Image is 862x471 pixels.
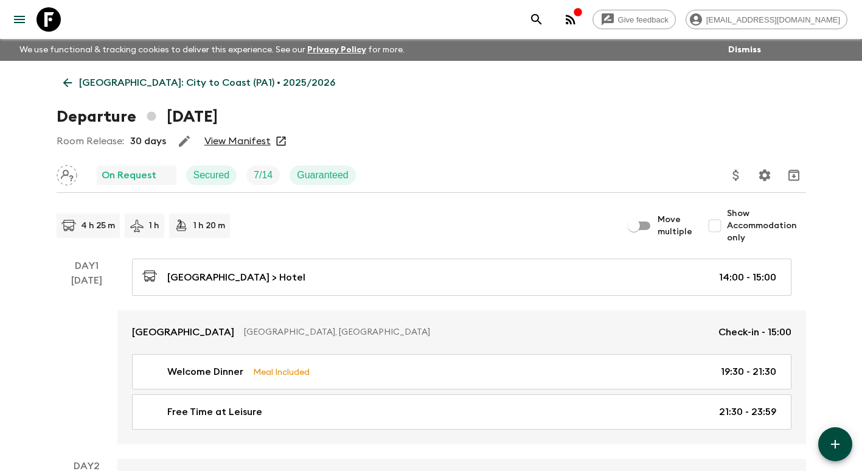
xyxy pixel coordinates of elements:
a: Welcome DinnerMeal Included19:30 - 21:30 [132,354,791,389]
p: Secured [193,168,230,183]
a: View Manifest [204,135,271,147]
button: Settings [753,163,777,187]
div: Secured [186,166,237,185]
p: 21:30 - 23:59 [719,405,776,419]
p: [GEOGRAPHIC_DATA], [GEOGRAPHIC_DATA] [244,326,709,338]
div: Trip Fill [246,166,280,185]
p: Room Release: [57,134,124,148]
a: Free Time at Leisure21:30 - 23:59 [132,394,791,430]
a: Privacy Policy [307,46,366,54]
button: menu [7,7,32,32]
p: Free Time at Leisure [167,405,262,419]
p: Guaranteed [297,168,349,183]
p: Welcome Dinner [167,365,243,379]
h1: Departure [DATE] [57,105,218,129]
p: 4 h 25 m [81,220,115,232]
p: [GEOGRAPHIC_DATA]: City to Coast (PA1) • 2025/2026 [79,75,335,90]
a: [GEOGRAPHIC_DATA]: City to Coast (PA1) • 2025/2026 [57,71,342,95]
span: Move multiple [658,214,693,238]
p: On Request [102,168,156,183]
p: Check-in - 15:00 [718,325,791,340]
a: [GEOGRAPHIC_DATA][GEOGRAPHIC_DATA], [GEOGRAPHIC_DATA]Check-in - 15:00 [117,310,806,354]
div: [DATE] [71,273,102,444]
p: 19:30 - 21:30 [721,365,776,379]
p: 1 h 20 m [193,220,225,232]
p: 14:00 - 15:00 [719,270,776,285]
p: 30 days [130,134,166,148]
span: Give feedback [611,15,675,24]
div: [EMAIL_ADDRESS][DOMAIN_NAME] [686,10,847,29]
span: [EMAIL_ADDRESS][DOMAIN_NAME] [700,15,847,24]
p: [GEOGRAPHIC_DATA] [132,325,234,340]
p: [GEOGRAPHIC_DATA] > Hotel [167,270,305,285]
p: 1 h [149,220,159,232]
button: Dismiss [725,41,764,58]
a: Give feedback [593,10,676,29]
span: Show Accommodation only [727,208,806,244]
button: Update Price, Early Bird Discount and Costs [724,163,748,187]
p: 7 / 14 [254,168,273,183]
p: Meal Included [253,365,310,379]
button: search adventures [524,7,549,32]
button: Archive (Completed, Cancelled or Unsynced Departures only) [782,163,806,187]
span: Assign pack leader [57,169,77,178]
p: Day 1 [57,259,117,273]
a: [GEOGRAPHIC_DATA] > Hotel14:00 - 15:00 [132,259,791,296]
p: We use functional & tracking cookies to deliver this experience. See our for more. [15,39,409,61]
